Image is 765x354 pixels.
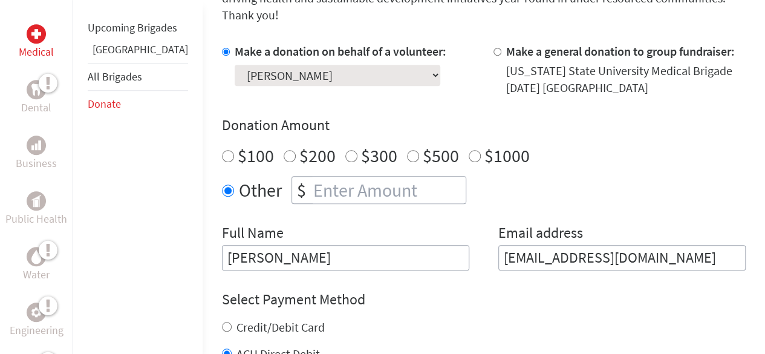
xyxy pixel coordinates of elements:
a: DentalDental [21,80,51,116]
label: Make a general donation to group fundraiser: [506,44,735,59]
p: Dental [21,99,51,116]
div: Public Health [27,191,46,211]
label: Email address [498,223,583,245]
p: Engineering [10,322,63,339]
input: Enter Full Name [222,245,469,270]
li: Donate [88,91,188,117]
p: Water [23,266,50,283]
div: [US_STATE] State University Medical Brigade [DATE] [GEOGRAPHIC_DATA] [506,62,746,96]
label: Credit/Debit Card [236,320,325,335]
p: Business [16,155,57,172]
input: Enter Amount [311,177,466,203]
img: Public Health [31,195,41,207]
img: Water [31,249,41,263]
a: All Brigades [88,70,142,84]
label: $200 [299,144,336,167]
label: $1000 [484,144,530,167]
img: Medical [31,29,41,39]
div: Dental [27,80,46,99]
a: Donate [88,97,121,111]
a: Upcoming Brigades [88,21,177,34]
img: Engineering [31,307,41,317]
h4: Donation Amount [222,116,746,135]
p: Medical [19,44,54,61]
div: Engineering [27,303,46,322]
img: Dental [31,84,41,95]
li: All Brigades [88,63,188,91]
a: EngineeringEngineering [10,303,63,339]
li: Upcoming Brigades [88,15,188,41]
li: Guatemala [88,41,188,63]
a: Public HealthPublic Health [5,191,67,228]
label: $300 [361,144,397,167]
p: Public Health [5,211,67,228]
label: Full Name [222,223,284,245]
h4: Select Payment Method [222,290,746,309]
div: $ [292,177,311,203]
div: Business [27,136,46,155]
label: Make a donation on behalf of a volunteer: [235,44,446,59]
label: $500 [423,144,459,167]
a: MedicalMedical [19,24,54,61]
a: WaterWater [23,247,50,283]
div: Water [27,247,46,266]
a: BusinessBusiness [16,136,57,172]
a: [GEOGRAPHIC_DATA] [93,42,188,56]
div: Medical [27,24,46,44]
label: Other [239,176,282,204]
label: $100 [238,144,274,167]
img: Business [31,140,41,150]
input: Your Email [498,245,746,270]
